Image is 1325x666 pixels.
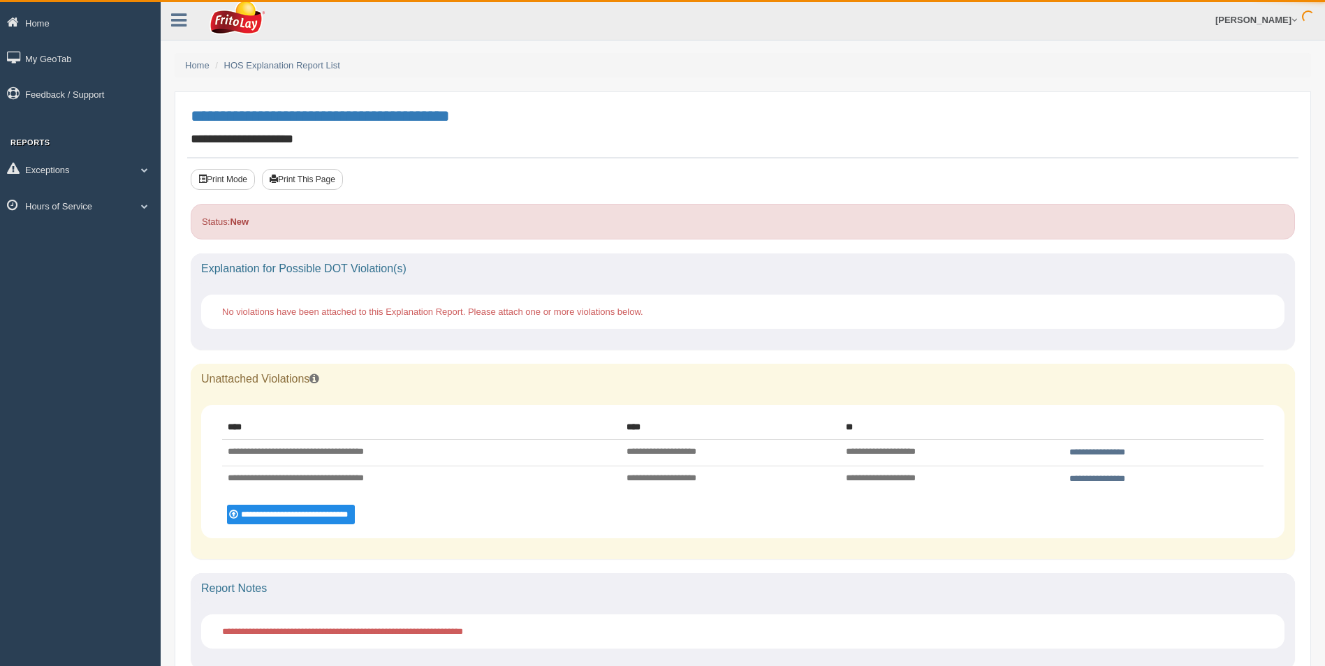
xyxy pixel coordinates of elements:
div: Report Notes [191,573,1295,604]
a: HOS Explanation Report List [224,60,340,71]
button: Print This Page [262,169,343,190]
div: Explanation for Possible DOT Violation(s) [191,253,1295,284]
strong: New [230,216,249,227]
div: Unattached Violations [191,364,1295,394]
div: Status: [191,204,1295,239]
span: No violations have been attached to this Explanation Report. Please attach one or more violations... [222,306,643,317]
button: Print Mode [191,169,255,190]
a: Home [185,60,210,71]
